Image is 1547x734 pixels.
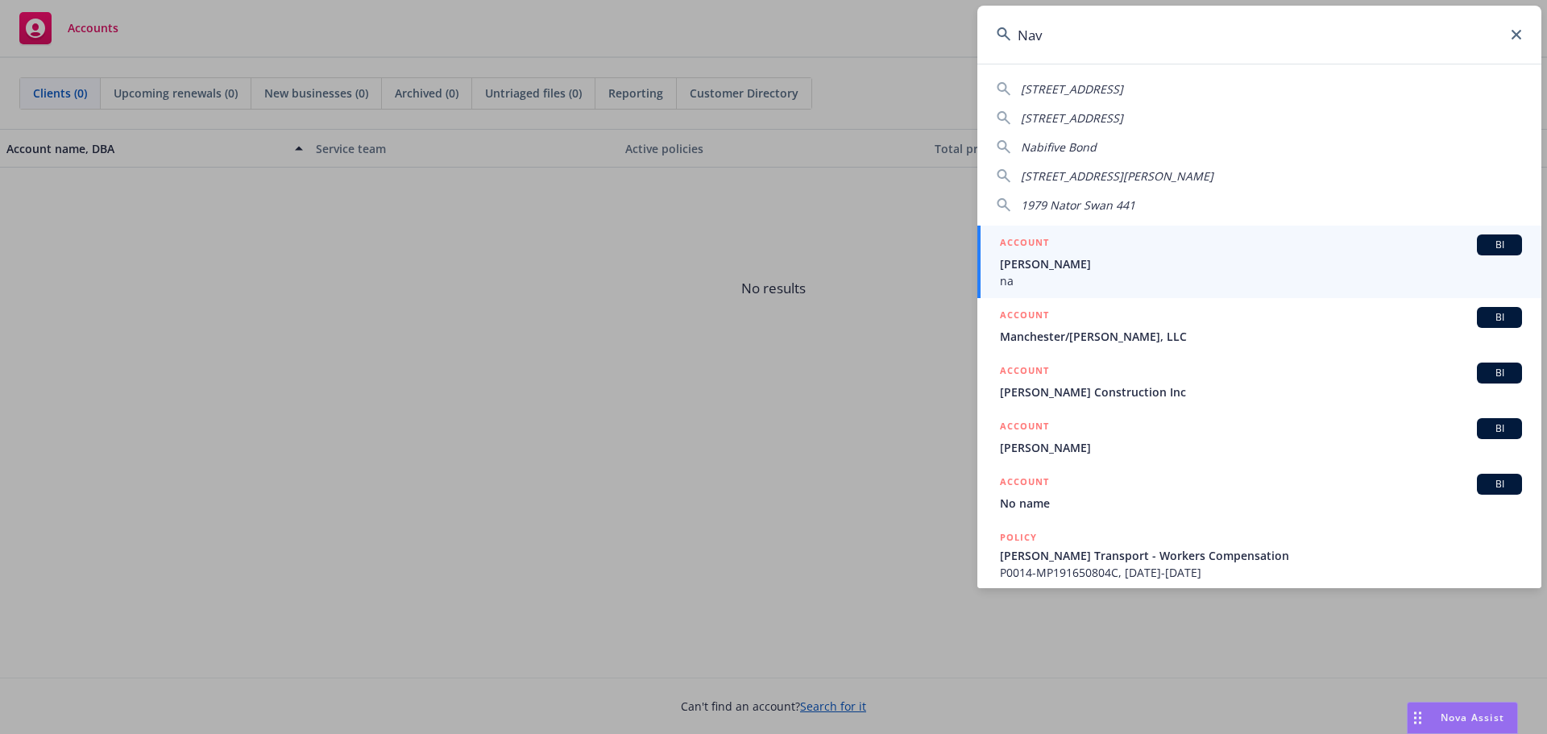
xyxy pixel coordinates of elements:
[1483,238,1516,252] span: BI
[1483,421,1516,436] span: BI
[1000,495,1522,512] span: No name
[1021,139,1097,155] span: Nabifive Bond
[1000,234,1049,254] h5: ACCOUNT
[1000,529,1037,545] h5: POLICY
[1000,255,1522,272] span: [PERSON_NAME]
[1483,366,1516,380] span: BI
[977,465,1541,520] a: ACCOUNTBINo name
[1000,384,1522,400] span: [PERSON_NAME] Construction Inc
[1021,81,1123,97] span: [STREET_ADDRESS]
[1000,307,1049,326] h5: ACCOUNT
[977,354,1541,409] a: ACCOUNTBI[PERSON_NAME] Construction Inc
[977,6,1541,64] input: Search...
[977,409,1541,465] a: ACCOUNTBI[PERSON_NAME]
[977,298,1541,354] a: ACCOUNTBIManchester/[PERSON_NAME], LLC
[1000,272,1522,289] span: na
[1000,564,1522,581] span: P0014-MP191650804C, [DATE]-[DATE]
[1021,168,1213,184] span: [STREET_ADDRESS][PERSON_NAME]
[1021,110,1123,126] span: [STREET_ADDRESS]
[1000,474,1049,493] h5: ACCOUNT
[1441,711,1504,724] span: Nova Assist
[1483,310,1516,325] span: BI
[1407,702,1518,734] button: Nova Assist
[1483,477,1516,491] span: BI
[977,226,1541,298] a: ACCOUNTBI[PERSON_NAME]na
[1000,418,1049,437] h5: ACCOUNT
[1021,197,1135,213] span: 1979 Nator Swan 441
[1408,703,1428,733] div: Drag to move
[977,520,1541,590] a: POLICY[PERSON_NAME] Transport - Workers CompensationP0014-MP191650804C, [DATE]-[DATE]
[1000,439,1522,456] span: [PERSON_NAME]
[1000,547,1522,564] span: [PERSON_NAME] Transport - Workers Compensation
[1000,363,1049,382] h5: ACCOUNT
[1000,328,1522,345] span: Manchester/[PERSON_NAME], LLC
